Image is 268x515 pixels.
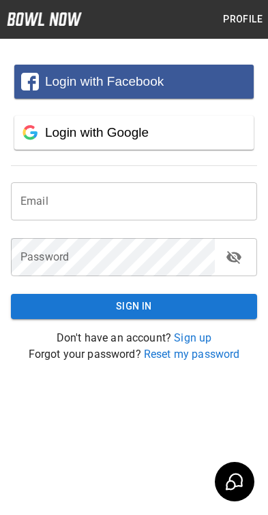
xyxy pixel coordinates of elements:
button: Sign In [11,294,257,319]
button: Login with Facebook [14,65,254,99]
p: Forgot your password? [11,346,257,363]
button: toggle password visibility [220,244,248,271]
button: Profile [218,7,268,32]
span: Login with Facebook [45,74,164,88]
img: logo [7,12,82,26]
a: Reset my password [144,348,240,361]
button: Login with Google [14,116,254,150]
p: Don't have an account? [11,330,257,346]
span: Login with Google [45,125,149,139]
a: Sign up [174,331,211,344]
